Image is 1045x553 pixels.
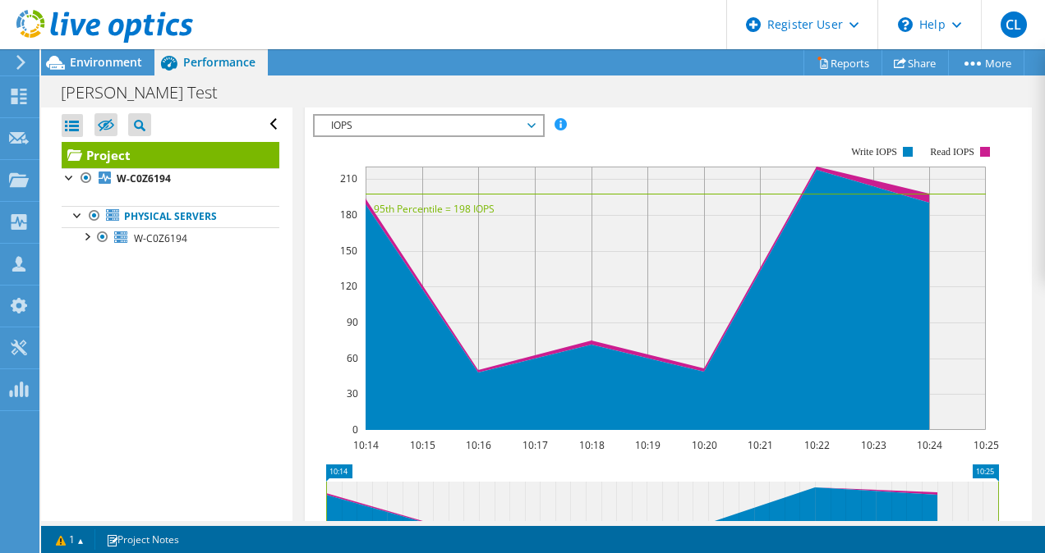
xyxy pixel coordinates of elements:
[183,54,255,70] span: Performance
[973,438,998,452] text: 10:25
[691,438,716,452] text: 10:20
[347,315,358,329] text: 90
[53,84,243,102] h1: [PERSON_NAME] Test
[117,171,171,185] b: W-C0Z6194
[747,438,772,452] text: 10:21
[409,438,435,452] text: 10:15
[916,438,941,452] text: 10:24
[62,142,279,168] a: Project
[1001,11,1027,38] span: CL
[134,231,187,245] span: W-C0Z6194
[347,386,358,400] text: 30
[898,17,913,32] svg: \n
[803,438,829,452] text: 10:22
[352,438,378,452] text: 10:14
[803,50,882,75] a: Reports
[340,244,357,258] text: 150
[340,171,357,185] text: 210
[340,208,357,222] text: 180
[374,202,495,216] text: 95th Percentile = 198 IOPS
[352,423,358,436] text: 0
[340,279,357,293] text: 120
[465,438,490,452] text: 10:16
[70,54,142,70] span: Environment
[62,168,279,190] a: W-C0Z6194
[44,529,95,550] a: 1
[930,146,974,158] text: Read IOPS
[347,351,358,365] text: 60
[323,116,534,135] span: IOPS
[634,438,660,452] text: 10:19
[882,50,949,75] a: Share
[522,438,547,452] text: 10:17
[948,50,1024,75] a: More
[860,438,886,452] text: 10:23
[62,227,279,249] a: W-C0Z6194
[578,438,604,452] text: 10:18
[851,146,897,158] text: Write IOPS
[94,529,191,550] a: Project Notes
[62,206,279,227] a: Physical Servers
